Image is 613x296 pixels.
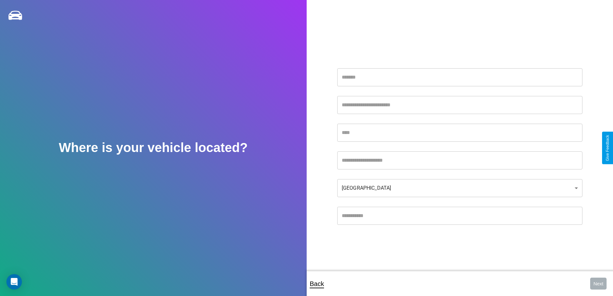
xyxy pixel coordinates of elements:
[590,278,607,290] button: Next
[310,278,324,290] p: Back
[605,135,610,161] div: Give Feedback
[59,140,248,155] h2: Where is your vehicle located?
[337,179,582,197] div: [GEOGRAPHIC_DATA]
[6,274,22,290] div: Open Intercom Messenger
